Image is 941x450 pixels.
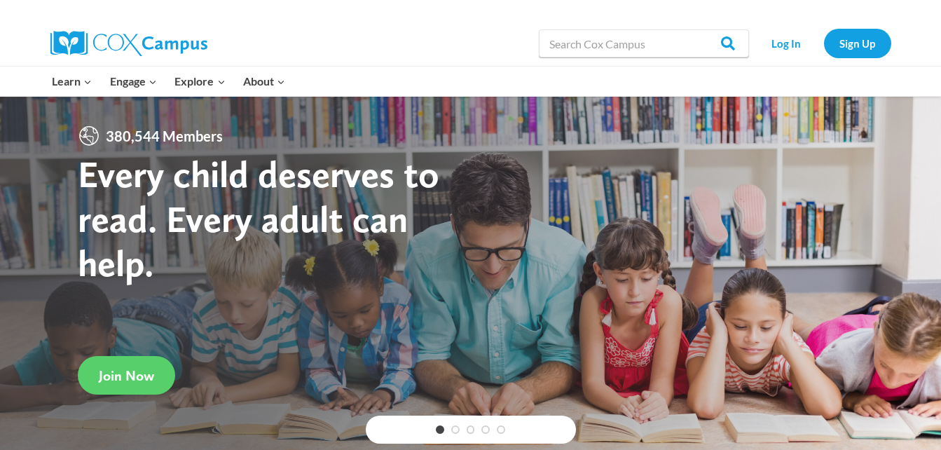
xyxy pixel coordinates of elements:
a: 3 [467,425,475,434]
a: Sign Up [824,29,891,57]
a: 5 [497,425,505,434]
a: 4 [481,425,490,434]
span: Explore [174,72,225,90]
span: Learn [52,72,92,90]
a: 1 [436,425,444,434]
strong: Every child deserves to read. Every adult can help. [78,151,439,285]
span: Engage [110,72,157,90]
input: Search Cox Campus [539,29,749,57]
a: Join Now [78,356,175,395]
nav: Primary Navigation [43,67,294,96]
span: Join Now [99,367,154,384]
nav: Secondary Navigation [756,29,891,57]
span: About [243,72,285,90]
a: 2 [451,425,460,434]
img: Cox Campus [50,31,207,56]
span: 380,544 Members [100,125,228,147]
a: Log In [756,29,817,57]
